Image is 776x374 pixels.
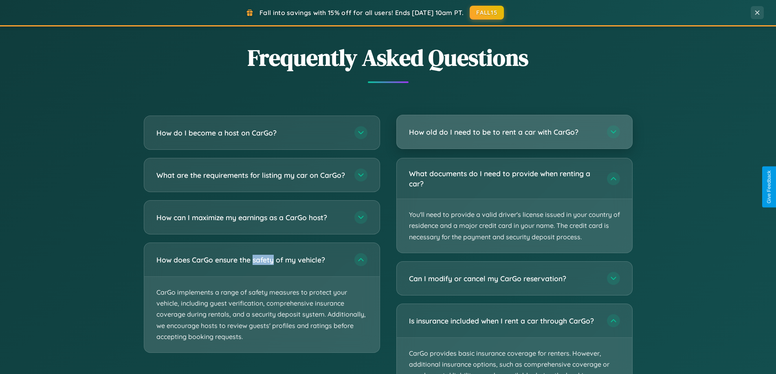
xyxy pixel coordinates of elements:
[470,6,504,20] button: FALL15
[156,255,346,265] h3: How does CarGo ensure the safety of my vehicle?
[144,277,380,352] p: CarGo implements a range of safety measures to protect your vehicle, including guest verification...
[156,170,346,180] h3: What are the requirements for listing my car on CarGo?
[409,127,599,137] h3: How old do I need to be to rent a car with CarGo?
[409,316,599,326] h3: Is insurance included when I rent a car through CarGo?
[766,171,772,203] div: Give Feedback
[397,199,632,253] p: You'll need to provide a valid driver's license issued in your country of residence and a major c...
[156,128,346,138] h3: How do I become a host on CarGo?
[409,168,599,188] h3: What documents do I need to provide when renting a car?
[259,9,464,17] span: Fall into savings with 15% off for all users! Ends [DATE] 10am PT.
[144,42,633,73] h2: Frequently Asked Questions
[409,273,599,284] h3: Can I modify or cancel my CarGo reservation?
[156,212,346,223] h3: How can I maximize my earnings as a CarGo host?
